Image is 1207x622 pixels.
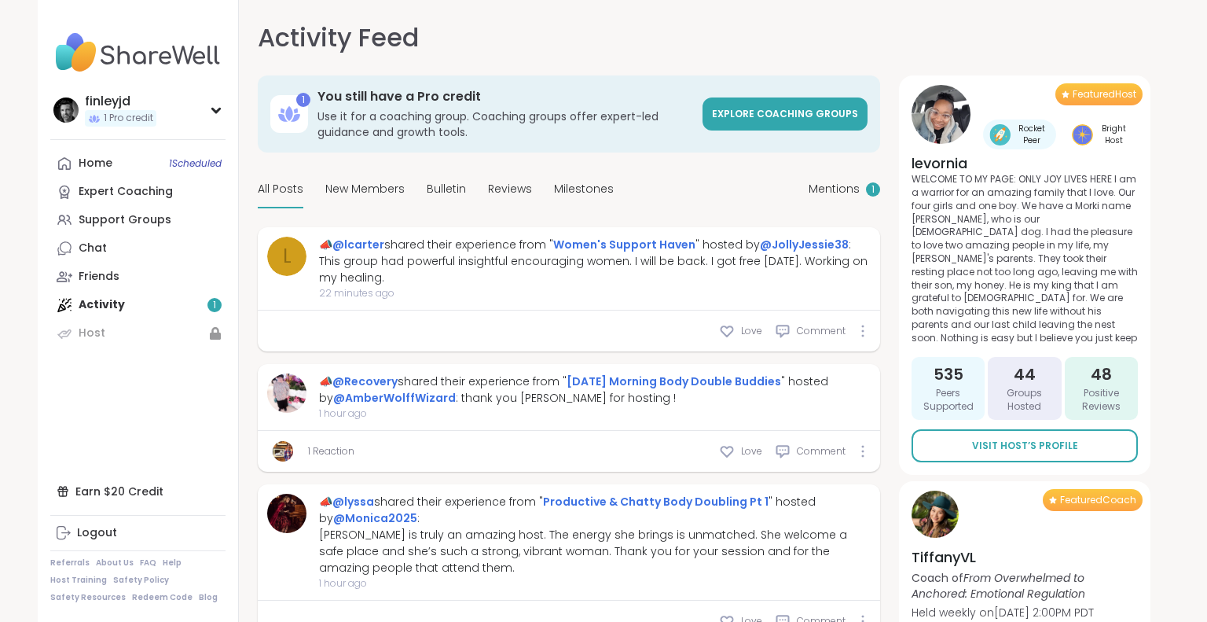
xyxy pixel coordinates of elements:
a: Home1Scheduled [50,149,226,178]
h1: Activity Feed [258,19,419,57]
span: 44 [1014,363,1036,385]
span: 1 hour ago [319,576,871,591]
span: All Posts [258,181,303,197]
h3: Use it for a coaching group. Coaching groups offer expert-led guidance and growth tools. [317,109,693,140]
h4: levornia [912,153,1138,173]
a: @Recovery [332,374,398,389]
span: Rocket Peer [1014,123,1050,146]
span: Reviews [488,181,532,197]
img: levornia [912,85,970,144]
span: 48 [1091,363,1112,385]
a: Explore Coaching Groups [703,98,868,131]
img: lyssa [267,494,306,533]
a: Host [50,319,226,348]
a: FAQ [140,558,156,569]
a: Support Groups [50,206,226,234]
span: l [283,242,292,271]
a: Help [163,558,182,569]
h4: TiffanyVL [912,547,1138,567]
span: Comment [797,324,846,338]
span: Positive Reviews [1071,387,1132,414]
div: 📣 shared their experience from " " hosted by : thank you [PERSON_NAME] for hosting ! [319,374,871,407]
a: Referrals [50,558,90,569]
h3: You still have a Pro credit [317,88,693,105]
img: Bright Host [1072,124,1093,145]
a: @Monica2025 [333,510,417,526]
span: 1 Pro credit [104,112,153,125]
div: Earn $20 Credit [50,477,226,506]
a: Expert Coaching [50,178,226,206]
a: Productive & Chatty Body Doubling Pt 1 [543,494,769,510]
span: 535 [934,363,963,385]
a: @JollyJessie38 [760,237,849,252]
img: Rocket Peer [989,124,1011,145]
div: Support Groups [79,212,171,228]
span: Bright Host [1096,123,1132,146]
span: Groups Hosted [994,387,1055,414]
a: About Us [96,558,134,569]
span: Milestones [554,181,614,197]
span: 1 Scheduled [169,157,222,170]
img: TiffanyVL [912,491,959,538]
img: Recovery [267,374,306,413]
a: l [267,237,306,276]
span: Peers Supported [918,387,978,414]
a: Visit Host’s Profile [912,429,1138,462]
div: Logout [77,525,117,541]
span: New Members [325,181,405,197]
div: Expert Coaching [79,184,173,200]
span: Visit Host’s Profile [972,439,1078,453]
a: Safety Resources [50,592,126,603]
a: Logout [50,519,226,547]
a: @lcarter [332,237,384,252]
a: Chat [50,234,226,263]
span: Comment [797,444,846,458]
span: Featured Host [1073,88,1136,101]
p: Coach of [912,570,1138,602]
img: ShareWell Nav Logo [50,25,226,80]
div: Friends [79,269,119,285]
div: 1 [296,93,310,107]
p: WELCOME TO MY PAGE: ONLY JOY LIVES HERE I am a warrior for an amazing family that I love. Our fou... [912,173,1138,348]
img: finleyjd [53,98,79,123]
span: Love [741,324,762,338]
img: AmberWolffWizard [273,441,293,462]
a: 1 Reaction [308,444,354,458]
span: Featured Coach [1060,494,1136,506]
div: Chat [79,241,107,256]
a: Host Training [50,575,107,586]
i: From Overwhelmed to Anchored: Emotional Regulation [912,570,1085,602]
span: Bulletin [427,181,466,197]
div: 📣 shared their experience from " " hosted by : [PERSON_NAME] is truly an amazing host. The energy... [319,494,871,576]
a: Blog [199,592,218,603]
span: 1 [871,183,875,197]
a: [DATE] Morning Body Double Buddies [567,374,781,389]
a: Redeem Code [132,592,193,603]
a: @lyssa [332,494,374,510]
span: Mentions [809,181,860,197]
div: Home [79,156,112,171]
span: 1 hour ago [319,407,871,421]
a: Safety Policy [113,575,169,586]
div: Host [79,326,105,341]
span: Love [741,444,762,458]
span: Explore Coaching Groups [712,107,858,120]
a: Friends [50,263,226,291]
span: 22 minutes ago [319,286,871,300]
p: Held weekly on [DATE] 2:00PM PDT [912,605,1138,620]
a: Women's Support Haven [553,237,695,252]
div: finleyjd [85,93,156,110]
div: 📣 shared their experience from " " hosted by : This group had powerful insightful encouraging wom... [319,237,871,286]
a: @AmberWolffWizard [333,390,456,406]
